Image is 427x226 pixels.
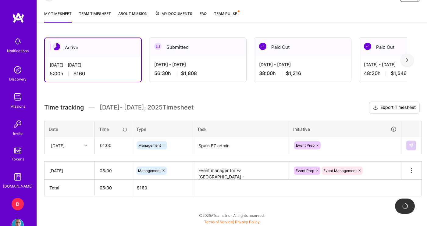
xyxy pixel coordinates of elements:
div: null [406,141,417,150]
div: D [12,198,24,210]
img: loading [400,202,409,210]
div: © 2025 ATeams Inc., All rights reserved. [37,208,427,223]
span: Event Prep [296,168,314,173]
th: 05:00 [95,180,132,196]
div: Missions [10,103,25,109]
i: icon Chevron [84,144,87,147]
input: HH:MM [95,137,131,153]
div: Time [99,126,127,132]
div: Invite [13,130,23,137]
img: Paid Out [259,43,266,50]
span: Management [138,143,161,148]
a: Team timesheet [79,10,111,23]
div: Paid Out [254,38,351,56]
div: Submitted [149,38,246,56]
img: tokens [14,148,21,153]
th: Total [44,180,95,196]
img: teamwork [12,91,24,103]
div: Discovery [9,76,27,82]
div: Initiative [293,126,397,133]
span: My Documents [155,10,192,17]
img: Submitted [154,43,162,50]
i: icon Download [373,105,378,111]
div: Notifications [7,48,29,54]
div: [DATE] - [DATE] [50,62,136,68]
div: 56:30 h [154,70,241,77]
span: $1,216 [286,70,301,77]
img: Submit [409,143,414,148]
div: 38:00 h [259,70,346,77]
span: $1,546 [391,70,407,77]
a: My Documents [155,10,192,23]
img: guide book [12,171,24,183]
a: Privacy Policy [235,220,260,224]
div: [DOMAIN_NAME] [3,183,33,189]
span: Time tracking [44,104,84,111]
span: $1,808 [181,70,197,77]
textarea: Spain FZ admin [194,138,288,154]
div: [DATE] - [DATE] [259,61,346,68]
span: Event Management [323,168,357,173]
img: logo [12,12,24,23]
img: discovery [12,64,24,76]
span: [DATE] - [DATE] , 2025 Timesheet [100,104,194,111]
span: Team Pulse [214,11,237,16]
div: 5:00 h [50,70,136,77]
a: Terms of Service [204,220,233,224]
img: Active [53,43,60,50]
a: Team Pulse [214,10,239,23]
input: HH:MM [95,163,132,179]
div: Active [45,38,141,57]
a: D [10,198,25,210]
div: [DATE] [51,142,65,149]
th: Type [132,121,193,137]
th: Task [193,121,289,137]
img: right [406,58,408,62]
th: Date [44,121,95,137]
div: Tokens [12,156,24,162]
img: bell [12,35,24,48]
textarea: Event manager for FZ [GEOGRAPHIC_DATA] - [GEOGRAPHIC_DATA]: Barcelona vs PSG + ROS prep [194,162,288,179]
a: FAQ [200,10,207,23]
span: Event Prep [296,143,315,148]
span: $160 [73,70,85,77]
img: Paid Out [364,43,371,50]
span: Management [138,168,161,173]
button: Export Timesheet [369,102,420,114]
div: [DATE] - [DATE] [154,61,241,68]
span: | [204,220,260,224]
div: [DATE] [49,167,90,174]
a: About Mission [118,10,148,23]
img: Invite [12,118,24,130]
a: My timesheet [44,10,72,23]
span: $ 160 [137,185,147,190]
